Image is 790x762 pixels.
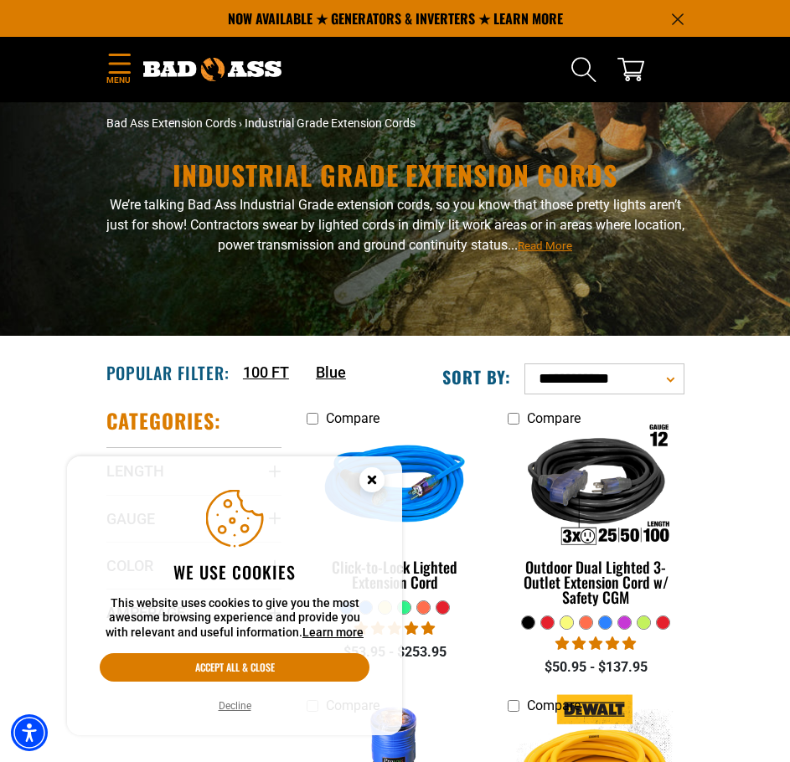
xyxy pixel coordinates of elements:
[508,435,684,615] a: Outdoor Dual Lighted 3-Outlet Extension Cord w/ Safety CGM Outdoor Dual Lighted 3-Outlet Extensio...
[508,657,684,677] div: $50.95 - $137.95
[527,698,581,713] span: Compare
[143,58,281,81] img: Bad Ass Extension Cords
[100,561,369,583] h2: We use cookies
[442,366,511,388] label: Sort by:
[571,56,597,83] summary: Search
[106,447,282,494] summary: Length
[100,596,369,641] p: This website uses cookies to give you the most awesome browsing experience and provide you with r...
[11,714,48,751] div: Accessibility Menu
[555,636,636,651] span: 4.80 stars
[326,410,380,426] span: Compare
[307,408,484,567] img: blue
[307,435,483,600] a: blue Click-to-Lock Lighted Extension Cord
[508,559,684,605] div: Outdoor Dual Lighted 3-Outlet Extension Cord w/ Safety CGM
[106,116,236,130] a: Bad Ass Extension Cords
[100,653,369,682] button: Accept all & close
[302,626,364,639] a: This website uses cookies to give you the most awesome browsing experience and provide you with r...
[316,361,346,384] a: Blue
[245,116,416,130] span: Industrial Grade Extension Cords
[106,408,222,434] h2: Categories:
[106,162,684,188] h1: Industrial Grade Extension Cords
[518,239,572,252] span: Read More
[527,410,581,426] span: Compare
[106,115,684,132] nav: breadcrumbs
[214,698,256,714] button: Decline
[106,195,684,255] p: We’re talking Bad Ass Industrial Grade extension cords, so you know that those pretty lights aren...
[243,361,289,384] a: 100 FT
[106,50,132,90] summary: Menu
[67,456,402,736] aside: Cookie Consent
[239,116,242,130] span: ›
[106,74,132,86] span: Menu
[106,362,230,384] h2: Popular Filter:
[508,408,685,567] img: Outdoor Dual Lighted 3-Outlet Extension Cord w/ Safety CGM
